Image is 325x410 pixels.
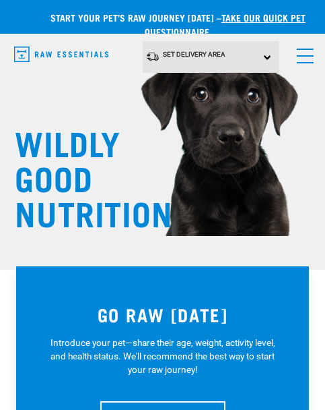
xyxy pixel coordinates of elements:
h1: WILDLY GOOD NUTRITION [15,124,149,229]
a: take our quick pet questionnaire. [145,15,306,34]
p: Introduce your pet—share their age, weight, activity level, and health status. We'll recommend th... [43,336,282,377]
img: van-moving.png [146,51,159,62]
a: menu [290,40,314,65]
img: Raw Essentials Logo [14,47,108,62]
h3: GO RAW [DATE] [43,304,282,325]
span: Set Delivery Area [163,51,225,58]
